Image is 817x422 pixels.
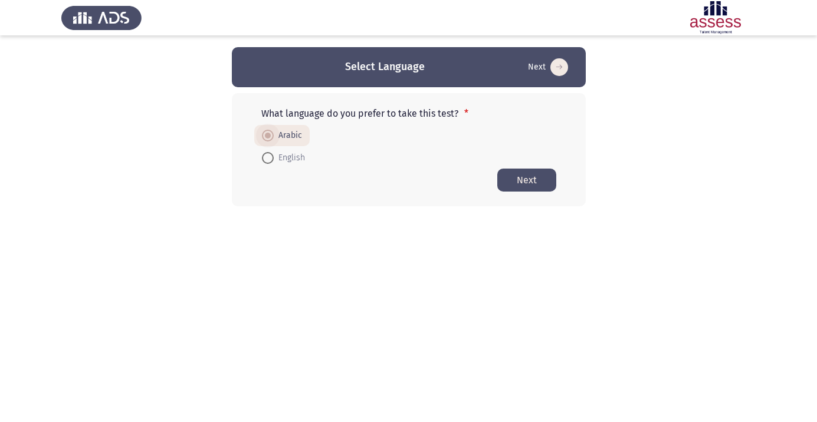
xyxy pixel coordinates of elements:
[524,58,572,77] button: Start assessment
[274,151,305,165] span: English
[274,128,302,143] span: Arabic
[261,108,556,119] p: What language do you prefer to take this test?
[675,1,756,34] img: Assessment logo of ASSESS Focus 4 Module Assessment
[497,169,556,192] button: Start assessment
[61,1,142,34] img: Assess Talent Management logo
[345,60,425,74] h3: Select Language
